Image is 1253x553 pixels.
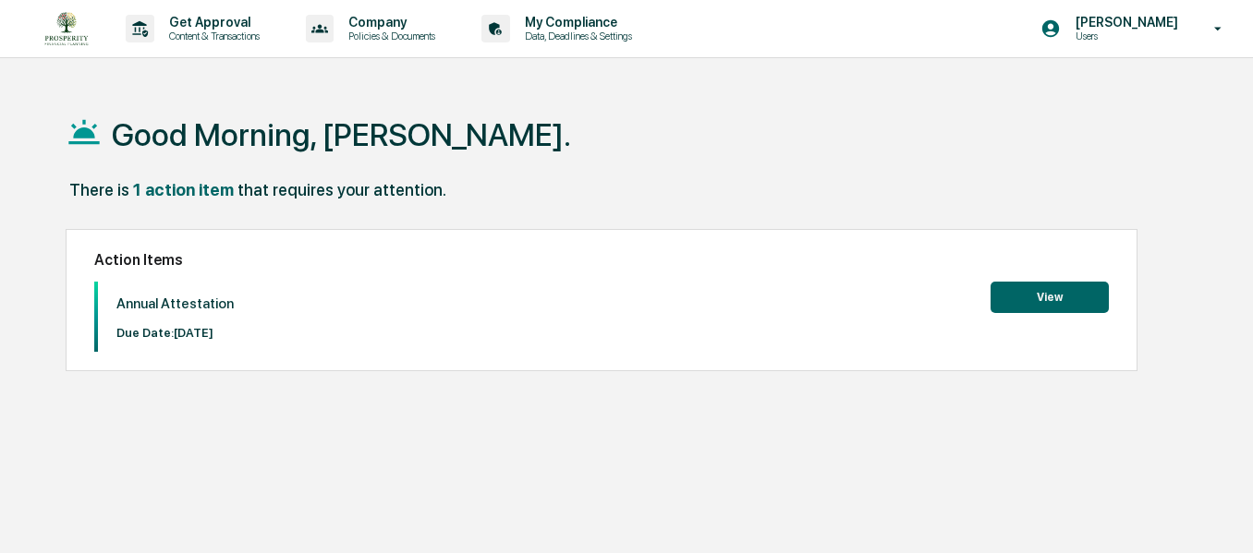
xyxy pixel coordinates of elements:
p: [PERSON_NAME] [1061,15,1187,30]
p: Data, Deadlines & Settings [510,30,641,42]
p: Get Approval [154,15,269,30]
p: Company [334,15,444,30]
p: Users [1061,30,1187,42]
button: View [991,282,1109,313]
h2: Action Items [94,251,1109,269]
a: View [991,287,1109,305]
div: There is [69,180,129,199]
p: Content & Transactions [154,30,269,42]
div: that requires your attention. [237,180,446,199]
img: logo [44,6,89,51]
p: Annual Attestation [116,295,234,312]
p: Due Date: [DATE] [116,326,234,340]
div: 1 action item [133,180,234,199]
p: Policies & Documents [334,30,444,42]
h1: Good Morning, [PERSON_NAME]. [112,116,571,153]
p: My Compliance [510,15,641,30]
